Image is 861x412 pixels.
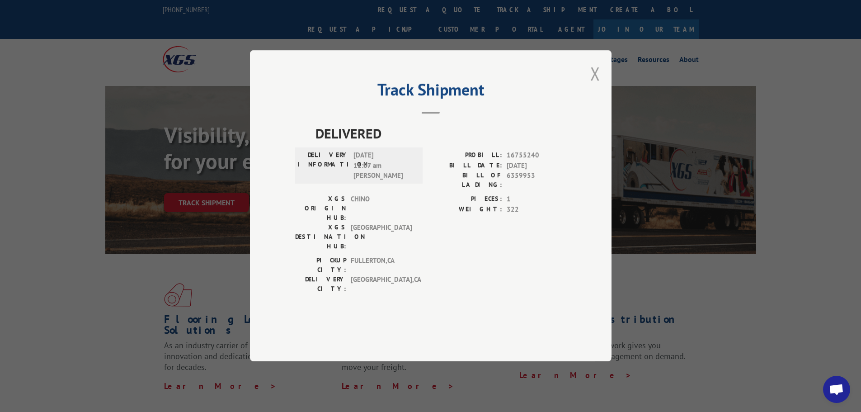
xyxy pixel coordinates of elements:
[507,161,566,171] span: [DATE]
[353,151,414,181] span: [DATE] 11:07 am [PERSON_NAME]
[295,223,346,251] label: XGS DESTINATION HUB:
[507,204,566,215] span: 322
[823,376,850,403] div: Open chat
[295,194,346,223] label: XGS ORIGIN HUB:
[315,123,566,144] span: DELIVERED
[590,62,600,85] button: Close modal
[351,194,412,223] span: CHINO
[351,223,412,251] span: [GEOGRAPHIC_DATA]
[507,171,566,190] span: 6359953
[431,204,502,215] label: WEIGHT:
[431,194,502,205] label: PIECES:
[431,151,502,161] label: PROBILL:
[351,275,412,294] span: [GEOGRAPHIC_DATA] , CA
[431,171,502,190] label: BILL OF LADING:
[507,151,566,161] span: 16755240
[295,256,346,275] label: PICKUP CITY:
[507,194,566,205] span: 1
[298,151,349,181] label: DELIVERY INFORMATION:
[295,275,346,294] label: DELIVERY CITY:
[295,83,566,100] h2: Track Shipment
[351,256,412,275] span: FULLERTON , CA
[431,161,502,171] label: BILL DATE:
